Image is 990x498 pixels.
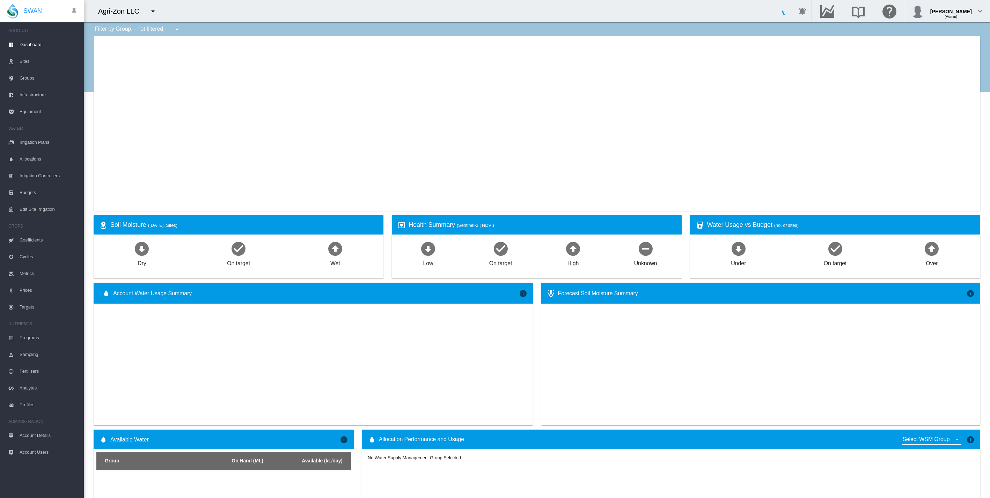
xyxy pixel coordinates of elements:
[881,7,898,15] md-icon: Click here for help
[138,257,146,267] div: Dry
[423,257,433,267] div: Low
[99,436,108,444] md-icon: icon-water
[149,7,157,15] md-icon: icon-menu-down
[20,87,78,103] span: Infrastructure
[330,257,340,267] div: Wet
[227,257,250,267] div: On target
[519,289,527,298] md-icon: icon-information
[8,416,78,427] span: ADMINISTRATION
[20,232,78,248] span: Coefficients
[70,7,78,15] md-icon: icon-pin
[930,5,972,12] div: [PERSON_NAME]
[98,6,146,16] div: Agri-Zon LLC
[7,4,18,18] img: SWAN-Landscape-Logo-Colour-drop.png
[110,221,378,229] div: Soil Moisture
[567,257,579,267] div: High
[20,103,78,120] span: Equipment
[110,436,149,444] span: Available Water
[368,455,461,461] div: No Water Supply Management Group Selected
[824,257,847,267] div: On target
[102,289,110,298] md-icon: icon-water
[20,265,78,282] span: Metrics
[707,221,974,229] div: Water Usage vs Budget
[492,240,509,257] md-icon: icon-checkbox-marked-circle
[20,346,78,363] span: Sampling
[148,223,177,228] span: ([DATE], Sites)
[798,7,807,15] md-icon: icon-bell-ring
[8,221,78,232] span: CROPS
[173,25,181,34] md-icon: icon-menu-down
[827,240,844,257] md-icon: icon-checkbox-marked-circle
[923,240,940,257] md-icon: icon-arrow-up-bold-circle
[230,240,247,257] md-icon: icon-checkbox-marked-circle
[379,436,464,444] span: Allocation Performance and Usage
[96,452,181,470] th: Group
[20,184,78,201] span: Budgets
[926,257,938,267] div: Over
[8,25,78,36] span: ACCOUNT
[113,290,519,297] span: Account Water Usage Summary
[634,257,657,267] div: Unknown
[99,221,108,229] md-icon: icon-map-marker-radius
[20,380,78,396] span: Analytes
[774,223,799,228] span: (no. of sites)
[20,329,78,346] span: Programs
[489,257,512,267] div: On target
[696,221,704,229] md-icon: icon-cup-water
[902,434,961,445] md-select: {{'ALLOCATION.SELECT_GROUP' | i18next}}
[368,436,376,444] md-icon: icon-water
[558,290,967,297] div: Forecast Soil Moisture Summary
[89,22,186,36] div: Filter by Group: - not filtered -
[731,257,746,267] div: Under
[20,396,78,413] span: Profiles
[565,240,581,257] md-icon: icon-arrow-up-bold-circle
[20,363,78,380] span: Fertilisers
[20,168,78,184] span: Irrigation Controllers
[170,22,184,36] button: icon-menu-down
[133,240,150,257] md-icon: icon-arrow-down-bold-circle
[730,240,747,257] md-icon: icon-arrow-down-bold-circle
[397,221,406,229] md-icon: icon-heart-box-outline
[8,318,78,329] span: NUTRIENTS
[20,201,78,218] span: Edit Site Irrigation
[20,53,78,70] span: Sites
[795,4,809,18] button: icon-bell-ring
[819,7,836,15] md-icon: Go to the Data Hub
[911,4,925,18] img: profile.jpg
[637,240,654,257] md-icon: icon-minus-circle
[146,4,160,18] button: icon-menu-down
[966,289,975,298] md-icon: icon-information
[409,221,676,229] div: Health Summary
[23,7,42,15] span: SWAN
[850,7,867,15] md-icon: Search the knowledge base
[8,123,78,134] span: WATER
[20,70,78,87] span: Groups
[20,134,78,151] span: Irrigation Plans
[20,282,78,299] span: Prices
[20,36,78,53] span: Dashboard
[20,299,78,315] span: Targets
[20,427,78,444] span: Account Details
[547,289,555,298] md-icon: icon-thermometer-lines
[20,444,78,461] span: Account Users
[976,7,984,15] md-icon: icon-chevron-down
[945,15,957,18] span: (Admin)
[266,452,351,470] th: Available (kL/day)
[181,452,266,470] th: On Hand (ML)
[457,223,494,228] span: (Sentinel-2 | NDVI)
[327,240,344,257] md-icon: icon-arrow-up-bold-circle
[20,248,78,265] span: Cycles
[420,240,437,257] md-icon: icon-arrow-down-bold-circle
[20,151,78,168] span: Allocations
[340,436,348,444] md-icon: icon-information
[966,436,975,444] md-icon: icon-information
